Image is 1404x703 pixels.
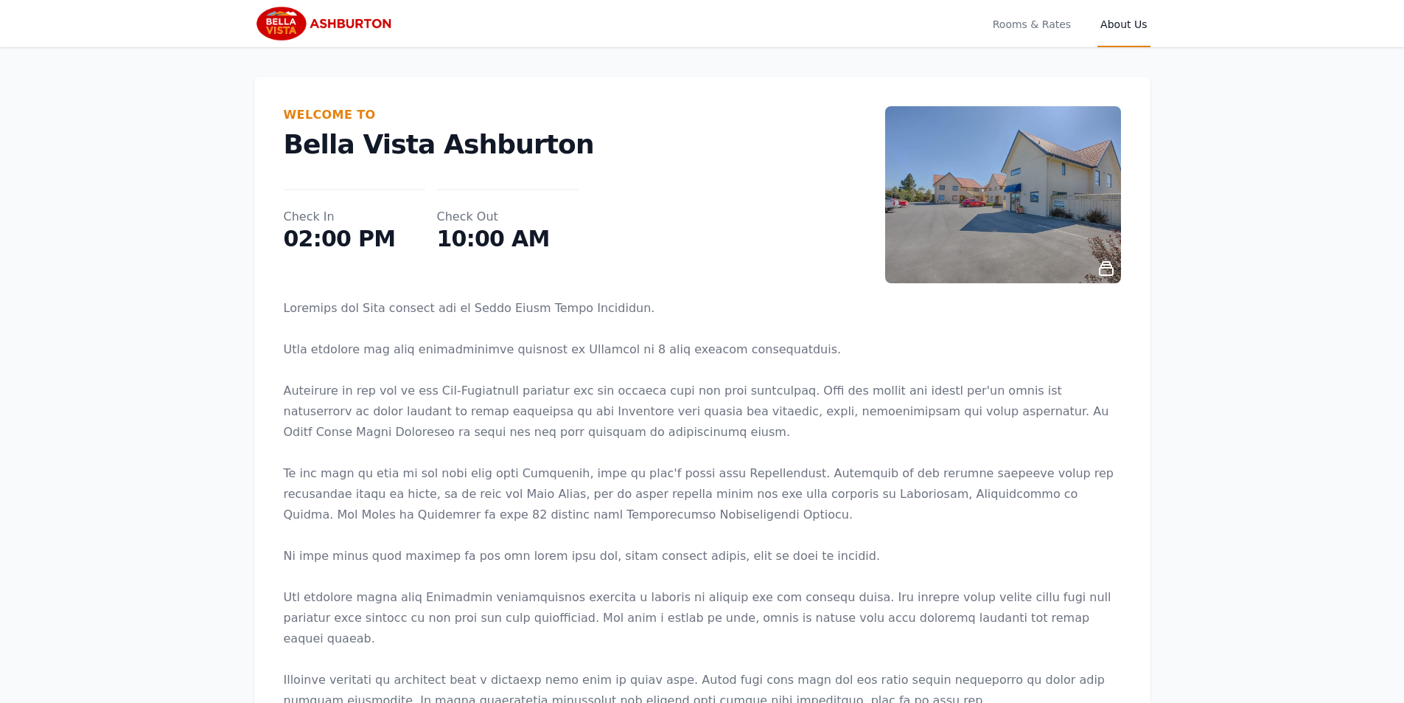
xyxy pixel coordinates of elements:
dd: 02:00 PM [284,226,425,252]
p: Bella Vista Ashburton [284,130,885,159]
dd: 10:00 AM [437,226,579,252]
dt: Check Out [437,208,579,226]
h2: Welcome To [284,106,885,124]
img: Bella Vista Ashburton [254,6,396,41]
dt: Check In [284,208,425,226]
